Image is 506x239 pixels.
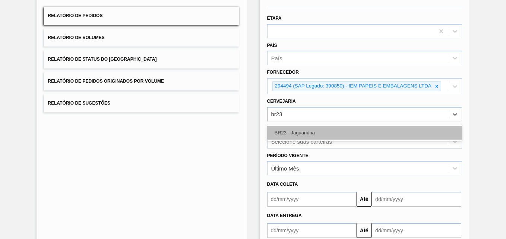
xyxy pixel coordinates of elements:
[273,82,433,91] div: 294494 (SAP Legado: 390850) - IEM PAPEIS E EMBALAGENS LTDA
[267,192,357,207] input: dd/mm/yyyy
[267,43,277,48] label: País
[44,29,239,47] button: Relatório de Volumes
[371,192,461,207] input: dd/mm/yyyy
[267,153,309,158] label: Período Vigente
[271,138,332,144] div: Selecione suas carteiras
[48,79,164,84] span: Relatório de Pedidos Originados por Volume
[267,182,298,187] span: Data coleta
[267,16,282,21] label: Etapa
[44,50,239,68] button: Relatório de Status do [GEOGRAPHIC_DATA]
[48,35,104,40] span: Relatório de Volumes
[44,7,239,25] button: Relatório de Pedidos
[48,101,110,106] span: Relatório de Sugestões
[48,13,102,18] span: Relatório de Pedidos
[357,223,371,238] button: Até
[48,57,156,62] span: Relatório de Status do [GEOGRAPHIC_DATA]
[267,99,296,104] label: Cervejaria
[267,70,299,75] label: Fornecedor
[371,223,461,238] input: dd/mm/yyyy
[267,213,302,218] span: Data entrega
[267,126,462,140] div: BR23 - Jaguariúna
[357,192,371,207] button: Até
[267,223,357,238] input: dd/mm/yyyy
[271,55,282,61] div: País
[44,94,239,112] button: Relatório de Sugestões
[44,72,239,90] button: Relatório de Pedidos Originados por Volume
[271,165,299,172] div: Último Mês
